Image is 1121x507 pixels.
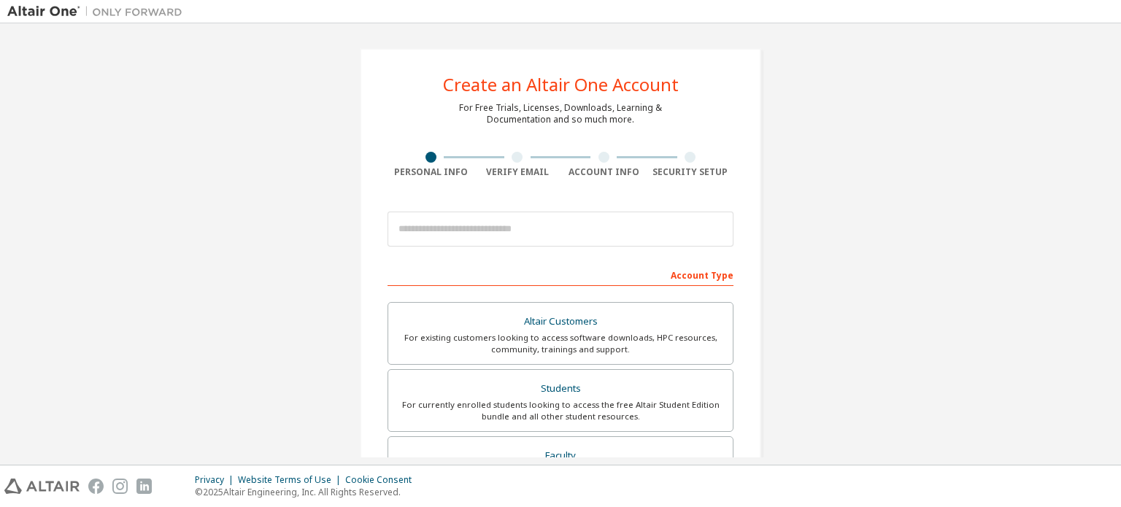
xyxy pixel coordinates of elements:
div: Personal Info [388,166,474,178]
div: For Free Trials, Licenses, Downloads, Learning & Documentation and so much more. [459,102,662,125]
img: facebook.svg [88,479,104,494]
div: Altair Customers [397,311,724,332]
div: Website Terms of Use [238,474,345,486]
div: Create an Altair One Account [443,76,679,93]
div: Privacy [195,474,238,486]
div: Cookie Consent [345,474,420,486]
div: Students [397,379,724,399]
p: © 2025 Altair Engineering, Inc. All Rights Reserved. [195,486,420,498]
img: instagram.svg [112,479,128,494]
div: Security Setup [647,166,734,178]
div: For existing customers looking to access software downloads, HPC resources, community, trainings ... [397,332,724,355]
div: Account Info [560,166,647,178]
img: Altair One [7,4,190,19]
img: linkedin.svg [136,479,152,494]
div: For currently enrolled students looking to access the free Altair Student Edition bundle and all ... [397,399,724,422]
div: Verify Email [474,166,561,178]
div: Faculty [397,446,724,466]
img: altair_logo.svg [4,479,80,494]
div: Account Type [388,263,733,286]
